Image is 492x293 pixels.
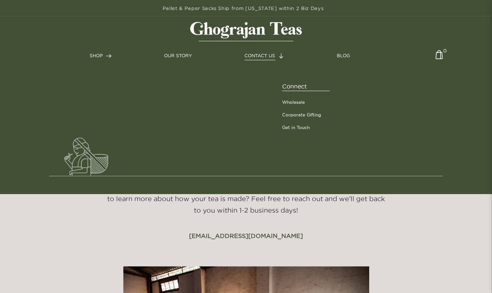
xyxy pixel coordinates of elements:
[104,181,388,231] h5: Have any questions regarding your order, partnership opportunities, or simply want to learn more ...
[443,47,447,51] span: 0
[189,232,303,239] a: [EMAIL_ADDRESS][DOMAIN_NAME]
[282,99,305,106] a: Wholesale
[90,53,103,58] span: SHOP
[435,50,443,65] a: 0
[282,112,321,118] a: Corporate Gifting
[282,82,330,91] span: Connect
[90,52,112,59] a: SHOP
[190,22,302,41] img: logo-matt.svg
[435,50,443,65] img: cart-icon-matt.svg
[106,54,112,58] img: forward-arrow.svg
[164,52,192,59] a: OUR STORY
[282,124,310,131] a: Get in Touch
[337,52,350,59] a: BLOG
[245,53,275,58] span: CONTACT US
[279,53,283,59] img: forward-arrow.svg
[245,52,284,59] a: CONTACT US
